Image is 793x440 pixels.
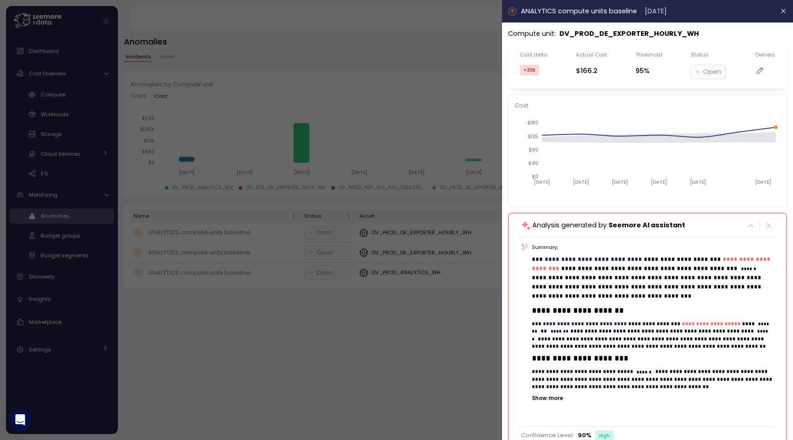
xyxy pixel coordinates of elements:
p: Compute unit : [508,28,556,39]
tspan: $90 [529,147,538,153]
div: Owners [755,51,775,58]
p: Analysis generated by [532,220,685,231]
div: $166.2 [576,66,607,76]
tspan: [DATE] [690,179,706,185]
span: Seemore AI assistant [609,220,685,230]
tspan: $180 [527,120,538,126]
p: 90 % [578,431,592,440]
div: Status [691,51,709,58]
div: Cost delta [520,51,547,58]
div: 95% [636,66,663,76]
tspan: [DATE] [573,179,589,185]
button: Open [692,65,726,79]
p: Open [703,67,721,77]
div: Actual Cost [576,51,607,58]
tspan: [DATE] [651,179,667,185]
p: [DATE] [645,6,667,17]
p: Summary: [532,243,774,251]
p: DV_PROD_DE_EXPORTER_HOURLY_WH [559,28,699,39]
button: Show more [532,395,774,402]
tspan: [DATE] [534,179,550,185]
tspan: $135 [528,134,538,140]
tspan: [DATE] [755,179,771,185]
p: ANALYTICS compute units baseline [521,6,637,17]
tspan: $45 [528,161,538,167]
div: Threshold [636,51,663,58]
div: Open Intercom Messenger [9,409,31,431]
tspan: $0 [532,174,538,180]
p: Cost [514,101,781,110]
p: Confidence Level: [521,431,574,440]
div: +33 $ [520,65,539,76]
tspan: [DATE] [612,179,628,185]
